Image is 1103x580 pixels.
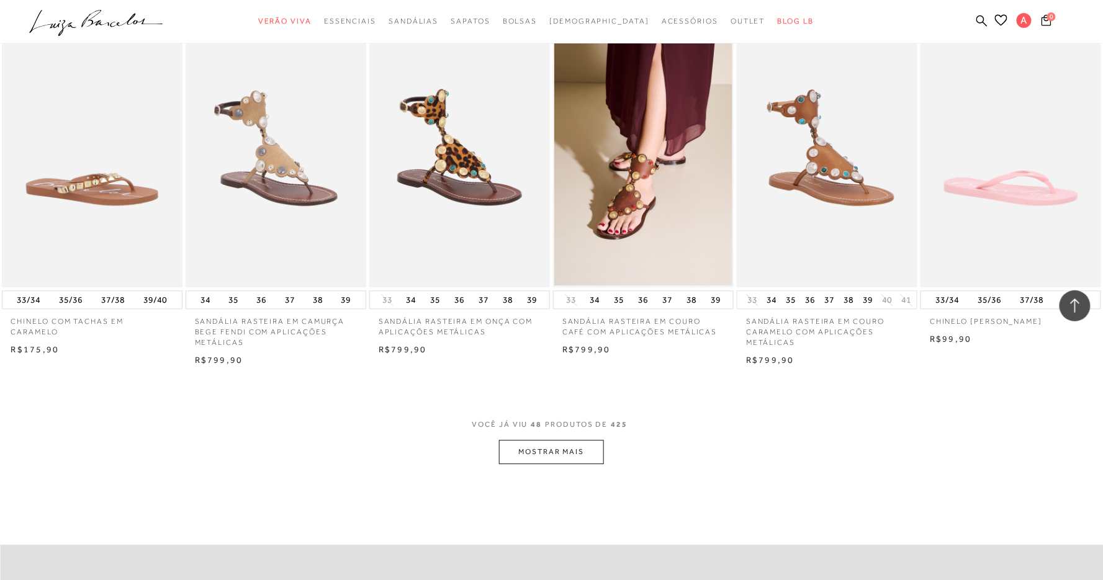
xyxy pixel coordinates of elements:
[379,344,427,354] span: R$799,90
[389,17,438,25] span: Sandálias
[3,19,181,286] img: CHINELO COM TACHAS EM CARAMELO
[707,291,724,308] button: 39
[659,291,676,308] button: 37
[562,294,580,306] button: 33
[3,19,181,286] a: CHINELO COM TACHAS EM CARAMELO CHINELO COM TACHAS EM CARAMELO
[253,291,271,308] button: 36
[369,309,550,337] a: SANDÁLIA RASTEIRA EM ONÇA COM APLICAÇÕES METÁLICAS
[1017,291,1048,308] button: 37/38
[1038,14,1055,30] button: 0
[763,291,780,308] button: 34
[738,19,916,286] img: SANDÁLIA RASTEIRA EM COURO CARAMELO COM APLICAÇÕES METÁLICAS
[197,291,214,308] button: 34
[55,291,86,308] button: 35/36
[549,10,649,33] a: noSubCategoriesText
[801,291,819,308] button: 36
[859,291,876,308] button: 39
[503,17,538,25] span: Bolsas
[554,19,732,286] img: SANDÁLIA RASTEIRA EM COURO CAFÉ COM APLICAÇÕES METÁLICAS
[389,10,438,33] a: categoryNavScreenReaderText
[186,309,366,347] a: SANDÁLIA RASTEIRA EM CAMURÇA BEGE FENDI COM APLICAÇÕES METÁLICAS
[683,291,700,308] button: 38
[921,309,1101,327] a: CHINELO [PERSON_NAME]
[195,355,243,365] span: R$799,90
[499,440,603,464] button: MOSTRAR MAIS
[1017,13,1032,28] span: A
[523,291,541,308] button: 39
[499,291,516,308] button: 38
[403,291,420,308] button: 34
[309,291,326,308] button: 38
[778,10,814,33] a: BLOG LB
[1059,291,1090,308] button: 39/40
[531,420,542,429] span: 48
[930,334,972,344] span: R$99,90
[898,294,915,306] button: 41
[611,420,628,429] span: 425
[549,17,649,25] span: [DEMOGRAPHIC_DATA]
[13,291,44,308] button: 33/34
[187,19,365,286] a: SANDÁLIA RASTEIRA EM CAMURÇA BEGE FENDI COM APLICAÇÕES METÁLICAS SANDÁLIA RASTEIRA EM CAMURÇA BEG...
[840,291,857,308] button: 38
[379,294,396,306] button: 33
[878,294,896,306] button: 40
[451,291,468,308] button: 36
[975,291,1006,308] button: 35/36
[731,17,765,25] span: Outlet
[662,10,718,33] a: categoryNavScreenReaderText
[744,294,761,306] button: 33
[562,344,611,354] span: R$799,90
[554,19,732,286] a: SANDÁLIA RASTEIRA EM COURO CAFÉ COM APLICAÇÕES METÁLICAS SANDÁLIA RASTEIRA EM COURO CAFÉ COM APLI...
[11,344,60,354] span: R$175,90
[1011,12,1038,32] button: A
[281,291,299,308] button: 37
[258,17,312,25] span: Verão Viva
[371,19,549,286] a: SANDÁLIA RASTEIRA EM ONÇA COM APLICAÇÕES METÁLICAS SANDÁLIA RASTEIRA EM ONÇA COM APLICAÇÕES METÁL...
[371,19,549,286] img: SANDÁLIA RASTEIRA EM ONÇA COM APLICAÇÕES METÁLICAS
[503,10,538,33] a: categoryNavScreenReaderText
[635,291,652,308] button: 36
[922,19,1100,286] a: CHINELO LUIZA ROSA GLACÊ CHINELO LUIZA ROSA GLACÊ
[821,291,838,308] button: 37
[2,309,182,337] a: CHINELO COM TACHAS EM CARAMELO
[782,291,799,308] button: 35
[611,291,628,308] button: 35
[778,17,814,25] span: BLOG LB
[1047,12,1056,21] span: 0
[472,420,631,429] span: VOCÊ JÁ VIU PRODUTOS DE
[258,10,312,33] a: categoryNavScreenReaderText
[324,10,376,33] a: categoryNavScreenReaderText
[553,309,734,337] a: SANDÁLIA RASTEIRA EM COURO CAFÉ COM APLICAÇÕES METÁLICAS
[451,10,490,33] a: categoryNavScreenReaderText
[746,355,795,365] span: R$799,90
[932,291,963,308] button: 33/34
[737,309,917,347] a: SANDÁLIA RASTEIRA EM COURO CARAMELO COM APLICAÇÕES METÁLICAS
[922,19,1100,286] img: CHINELO LUIZA ROSA GLACÊ
[187,19,365,286] img: SANDÁLIA RASTEIRA EM CAMURÇA BEGE FENDI COM APLICAÇÕES METÁLICAS
[475,291,492,308] button: 37
[97,291,128,308] button: 37/38
[738,19,916,286] a: SANDÁLIA RASTEIRA EM COURO CARAMELO COM APLICAÇÕES METÁLICAS SANDÁLIA RASTEIRA EM COURO CARAMELO ...
[451,17,490,25] span: Sapatos
[587,291,604,308] button: 34
[225,291,242,308] button: 35
[662,17,718,25] span: Acessórios
[427,291,444,308] button: 35
[324,17,376,25] span: Essenciais
[731,10,765,33] a: categoryNavScreenReaderText
[140,291,171,308] button: 39/40
[338,291,355,308] button: 39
